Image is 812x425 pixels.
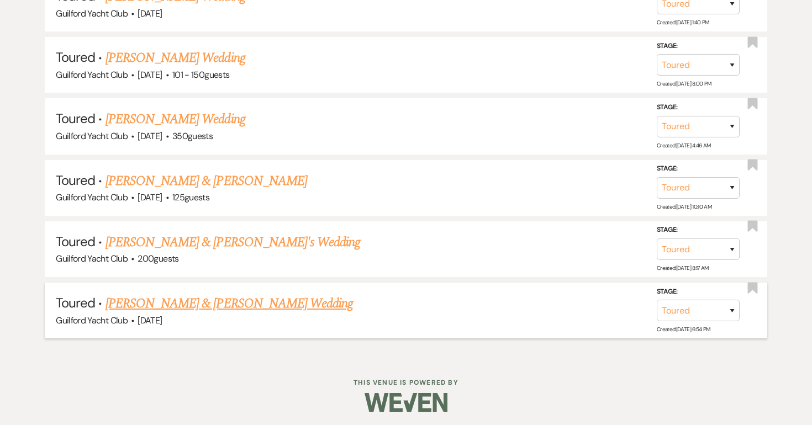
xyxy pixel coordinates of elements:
[138,8,162,19] span: [DATE]
[56,294,95,311] span: Toured
[56,172,95,189] span: Toured
[138,192,162,203] span: [DATE]
[106,48,245,68] a: [PERSON_NAME] Wedding
[657,40,740,52] label: Stage:
[56,192,128,203] span: Guilford Yacht Club
[657,142,711,149] span: Created: [DATE] 4:46 AM
[56,130,128,142] span: Guilford Yacht Club
[172,69,229,81] span: 101 - 150 guests
[106,109,245,129] a: [PERSON_NAME] Wedding
[56,233,95,250] span: Toured
[56,49,95,66] span: Toured
[657,163,740,175] label: Stage:
[172,130,213,142] span: 350 guests
[106,294,353,314] a: [PERSON_NAME] & [PERSON_NAME] Wedding
[106,171,307,191] a: [PERSON_NAME] & [PERSON_NAME]
[657,264,709,272] span: Created: [DATE] 8:17 AM
[56,253,128,264] span: Guilford Yacht Club
[56,69,128,81] span: Guilford Yacht Club
[365,383,447,422] img: Weven Logo
[56,110,95,127] span: Toured
[657,286,740,298] label: Stage:
[106,232,361,252] a: [PERSON_NAME] & [PERSON_NAME]'s Wedding
[56,8,128,19] span: Guilford Yacht Club
[56,315,128,326] span: Guilford Yacht Club
[657,224,740,236] label: Stage:
[657,203,711,210] span: Created: [DATE] 10:10 AM
[657,80,711,87] span: Created: [DATE] 8:00 PM
[657,326,710,333] span: Created: [DATE] 6:54 PM
[657,102,740,114] label: Stage:
[138,130,162,142] span: [DATE]
[138,253,178,264] span: 200 guests
[657,19,709,26] span: Created: [DATE] 1:40 PM
[138,315,162,326] span: [DATE]
[172,192,209,203] span: 125 guests
[138,69,162,81] span: [DATE]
